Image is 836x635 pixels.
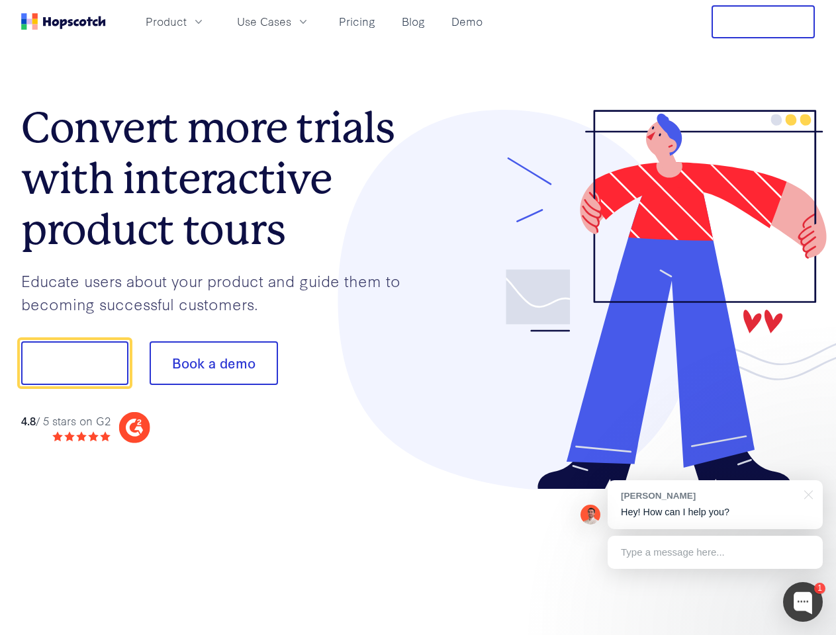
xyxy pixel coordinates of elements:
div: 1 [814,583,825,594]
a: Pricing [334,11,381,32]
div: [PERSON_NAME] [621,489,796,502]
span: Use Cases [237,13,291,30]
div: Type a message here... [608,536,823,569]
p: Educate users about your product and guide them to becoming successful customers. [21,269,418,315]
a: Blog [396,11,430,32]
button: Use Cases [229,11,318,32]
button: Free Trial [712,5,815,38]
span: Product [146,13,187,30]
h1: Convert more trials with interactive product tours [21,103,418,255]
button: Product [138,11,213,32]
p: Hey! How can I help you? [621,505,810,519]
strong: 4.8 [21,413,36,428]
button: Show me! [21,341,128,385]
img: Mark Spera [581,505,600,525]
div: / 5 stars on G2 [21,413,111,429]
a: Demo [446,11,488,32]
button: Book a demo [150,341,278,385]
a: Home [21,13,106,30]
